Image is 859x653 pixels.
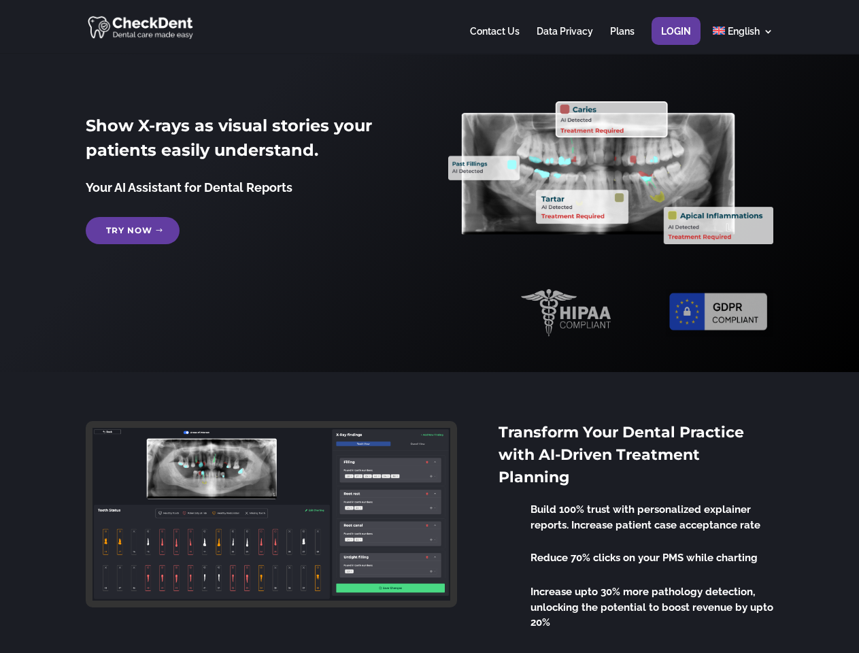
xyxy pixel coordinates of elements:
a: Login [661,27,691,53]
span: English [728,26,760,37]
a: English [713,27,773,53]
span: Your AI Assistant for Dental Reports [86,180,292,195]
span: Build 100% trust with personalized explainer reports. Increase patient case acceptance rate [530,503,760,531]
a: Plans [610,27,635,53]
span: Transform Your Dental Practice with AI-Driven Treatment Planning [499,423,744,486]
h2: Show X-rays as visual stories your patients easily understand. [86,114,410,169]
a: Try Now [86,217,180,244]
a: Contact Us [470,27,520,53]
span: Increase upto 30% more pathology detection, unlocking the potential to boost revenue by upto 20% [530,586,773,629]
span: Reduce 70% clicks on your PMS while charting [530,552,758,564]
img: CheckDent AI [88,14,195,40]
img: X_Ray_annotated [448,101,773,244]
a: Data Privacy [537,27,593,53]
